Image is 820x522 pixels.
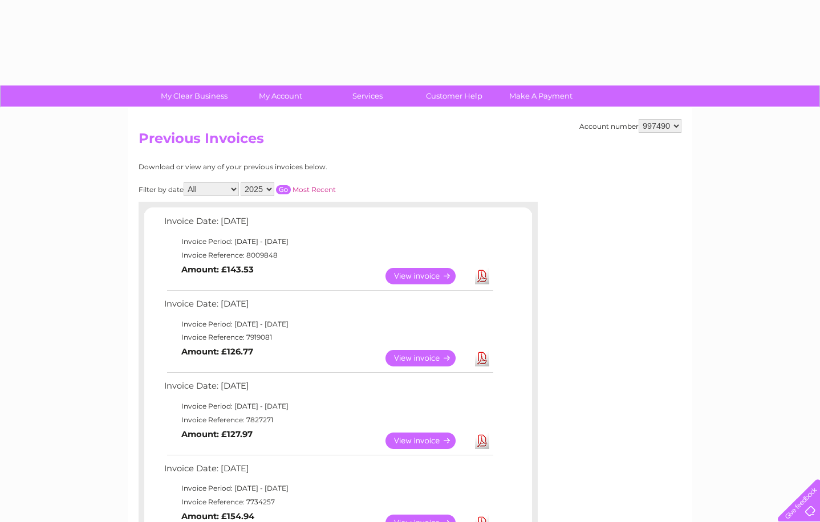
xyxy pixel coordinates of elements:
[161,248,495,262] td: Invoice Reference: 8009848
[579,119,681,133] div: Account number
[161,331,495,344] td: Invoice Reference: 7919081
[181,511,254,521] b: Amount: £154.94
[161,399,495,413] td: Invoice Period: [DATE] - [DATE]
[385,268,469,284] a: View
[475,268,489,284] a: Download
[181,346,253,357] b: Amount: £126.77
[407,85,501,107] a: Customer Help
[139,130,681,152] h2: Previous Invoices
[475,433,489,449] a: Download
[494,85,588,107] a: Make A Payment
[320,85,415,107] a: Services
[161,317,495,331] td: Invoice Period: [DATE] - [DATE]
[161,461,495,482] td: Invoice Date: [DATE]
[161,495,495,509] td: Invoice Reference: 7734257
[161,378,495,399] td: Invoice Date: [DATE]
[234,85,328,107] a: My Account
[161,235,495,248] td: Invoice Period: [DATE] - [DATE]
[161,413,495,427] td: Invoice Reference: 7827271
[475,350,489,366] a: Download
[385,350,469,366] a: View
[161,296,495,317] td: Invoice Date: [DATE]
[293,185,336,194] a: Most Recent
[139,182,438,196] div: Filter by date
[181,264,254,275] b: Amount: £143.53
[139,163,438,171] div: Download or view any of your previous invoices below.
[147,85,241,107] a: My Clear Business
[385,433,469,449] a: View
[181,429,253,439] b: Amount: £127.97
[161,482,495,495] td: Invoice Period: [DATE] - [DATE]
[161,214,495,235] td: Invoice Date: [DATE]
